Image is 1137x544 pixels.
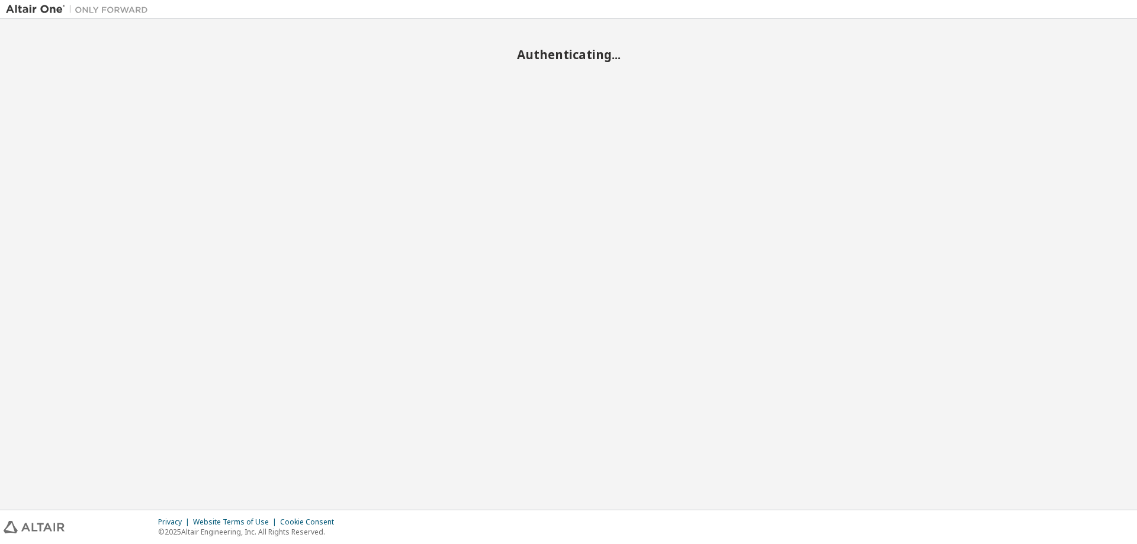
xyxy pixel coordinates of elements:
[6,47,1131,62] h2: Authenticating...
[193,517,280,527] div: Website Terms of Use
[4,521,65,533] img: altair_logo.svg
[6,4,154,15] img: Altair One
[158,517,193,527] div: Privacy
[280,517,341,527] div: Cookie Consent
[158,527,341,537] p: © 2025 Altair Engineering, Inc. All Rights Reserved.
